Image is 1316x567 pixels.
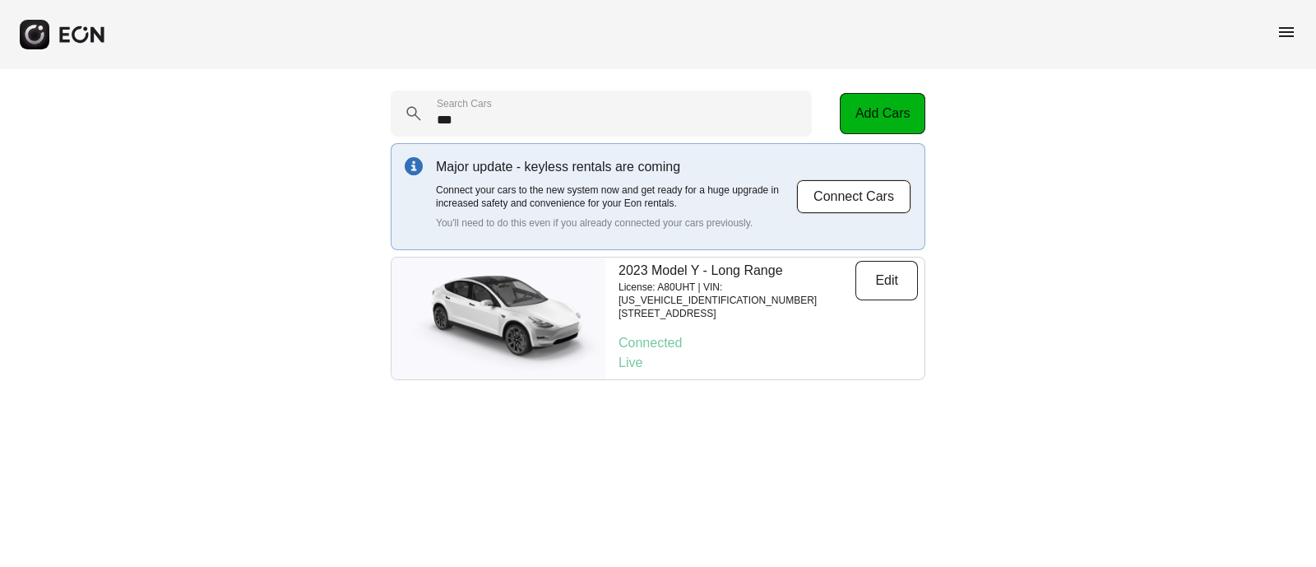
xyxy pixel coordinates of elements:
[436,216,796,230] p: You'll need to do this even if you already connected your cars previously.
[1277,22,1296,42] span: menu
[619,307,855,320] p: [STREET_ADDRESS]
[855,261,918,300] button: Edit
[437,97,492,110] label: Search Cars
[405,157,423,175] img: info
[619,353,918,373] p: Live
[619,261,855,281] p: 2023 Model Y - Long Range
[392,265,605,372] img: car
[619,281,855,307] p: License: A80UHT | VIN: [US_VEHICLE_IDENTIFICATION_NUMBER]
[619,333,918,353] p: Connected
[840,93,925,134] button: Add Cars
[796,179,911,214] button: Connect Cars
[436,184,796,210] p: Connect your cars to the new system now and get ready for a huge upgrade in increased safety and ...
[436,157,796,177] p: Major update - keyless rentals are coming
